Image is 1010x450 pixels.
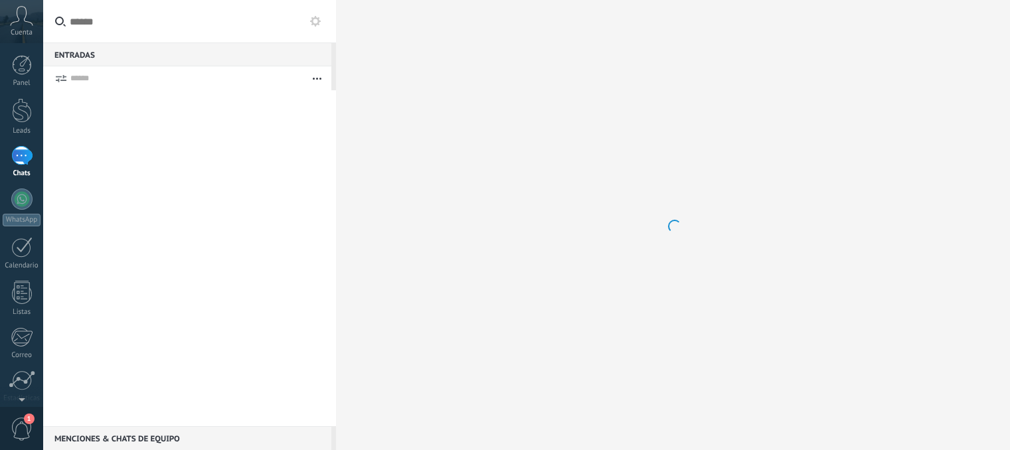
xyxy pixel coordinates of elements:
div: Chats [3,169,41,178]
span: Cuenta [11,29,33,37]
div: Calendario [3,262,41,270]
div: Menciones & Chats de equipo [43,426,331,450]
div: Listas [3,308,41,317]
div: Leads [3,127,41,135]
div: Panel [3,79,41,88]
div: Correo [3,351,41,360]
div: WhatsApp [3,214,41,226]
span: 1 [24,413,35,424]
button: Más [303,66,331,90]
div: Entradas [43,42,331,66]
